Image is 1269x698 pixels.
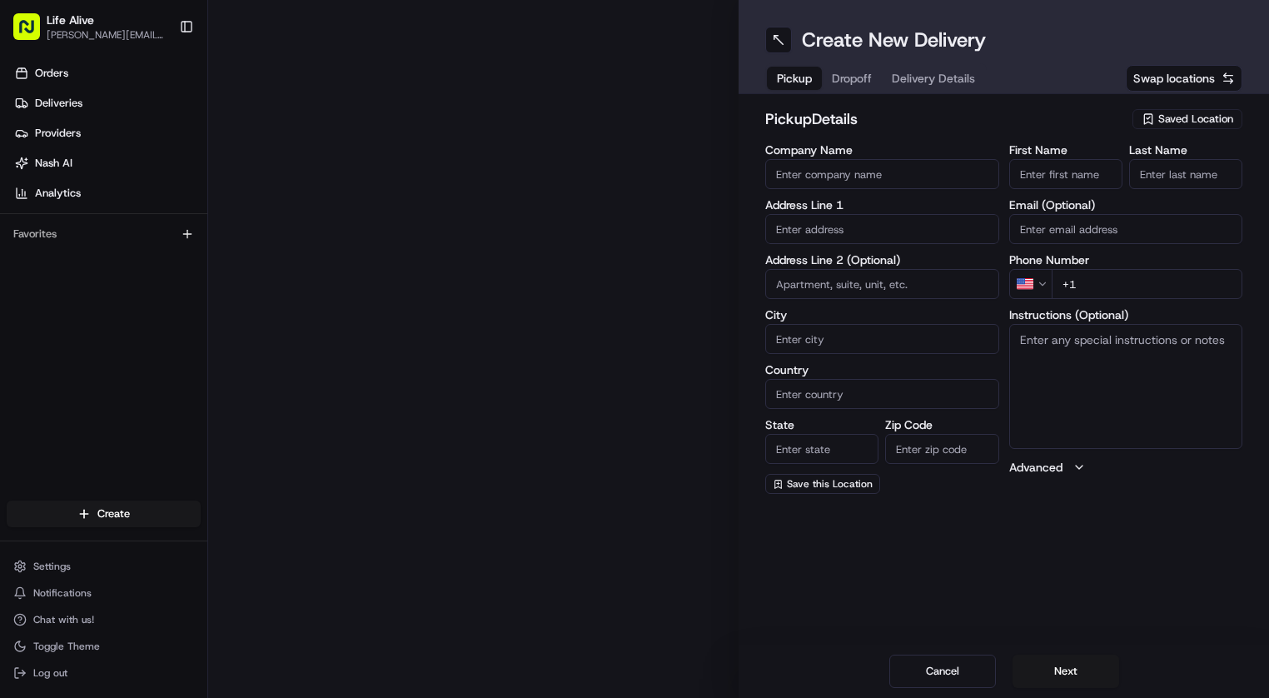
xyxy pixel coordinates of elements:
[765,364,999,376] label: Country
[765,107,1122,131] h2: pickup Details
[150,258,184,272] span: [DATE]
[33,560,71,573] span: Settings
[47,28,166,42] button: [PERSON_NAME][EMAIL_ADDRESS][DOMAIN_NAME]
[75,159,273,176] div: Start new chat
[33,666,67,680] span: Log out
[7,608,201,631] button: Chat with us!
[7,501,201,527] button: Create
[17,67,303,93] p: Welcome 👋
[1129,159,1242,189] input: Enter last name
[33,259,47,272] img: 1736555255976-a54dd68f-1ca7-489b-9aae-adbdc363a1c4
[765,144,999,156] label: Company Name
[33,372,127,389] span: Knowledge Base
[35,66,68,81] span: Orders
[765,419,878,431] label: State
[1129,144,1242,156] label: Last Name
[1009,159,1122,189] input: Enter first name
[43,107,275,125] input: Clear
[777,70,812,87] span: Pickup
[33,586,92,600] span: Notifications
[1009,459,1243,476] button: Advanced
[7,150,207,177] a: Nash AI
[787,477,873,491] span: Save this Location
[889,655,996,688] button: Cancel
[7,180,207,207] a: Analytics
[1126,65,1242,92] button: Swap locations
[885,434,998,464] input: Enter zip code
[1009,309,1243,321] label: Instructions (Optional)
[224,303,230,317] span: •
[141,374,154,387] div: 💻
[1132,107,1242,131] button: Saved Location
[832,70,872,87] span: Dropoff
[7,221,201,247] div: Favorites
[7,7,172,47] button: Life Alive[PERSON_NAME][EMAIL_ADDRESS][DOMAIN_NAME]
[765,379,999,409] input: Enter country
[283,164,303,184] button: Start new chat
[1009,199,1243,211] label: Email (Optional)
[52,303,221,317] span: [PERSON_NAME] [PERSON_NAME]
[1133,70,1215,87] span: Swap locations
[17,217,107,230] div: Past conversations
[17,242,43,269] img: Klarizel Pensader
[17,159,47,189] img: 1736555255976-a54dd68f-1ca7-489b-9aae-adbdc363a1c4
[765,214,999,244] input: Enter address
[10,366,134,396] a: 📗Knowledge Base
[7,90,207,117] a: Deliveries
[7,635,201,658] button: Toggle Theme
[765,199,999,211] label: Address Line 1
[233,303,267,317] span: [DATE]
[35,96,82,111] span: Deliveries
[134,366,274,396] a: 💻API Documentation
[17,17,50,50] img: Nash
[765,324,999,354] input: Enter city
[258,213,303,233] button: See all
[7,581,201,605] button: Notifications
[885,419,998,431] label: Zip Code
[765,269,999,299] input: Apartment, suite, unit, etc.
[157,372,267,389] span: API Documentation
[765,159,999,189] input: Enter company name
[1009,214,1243,244] input: Enter email address
[97,506,130,521] span: Create
[1013,655,1119,688] button: Next
[765,254,999,266] label: Address Line 2 (Optional)
[141,258,147,272] span: •
[47,12,94,28] button: Life Alive
[35,156,72,171] span: Nash AI
[802,27,986,53] h1: Create New Delivery
[7,661,201,685] button: Log out
[7,120,207,147] a: Providers
[33,304,47,317] img: 1736555255976-a54dd68f-1ca7-489b-9aae-adbdc363a1c4
[17,374,30,387] div: 📗
[1009,459,1062,476] label: Advanced
[75,176,229,189] div: We're available if you need us!
[7,555,201,578] button: Settings
[765,434,878,464] input: Enter state
[17,287,43,314] img: Joana Marie Avellanoza
[35,186,81,201] span: Analytics
[7,60,207,87] a: Orders
[35,126,81,141] span: Providers
[765,309,999,321] label: City
[1009,144,1122,156] label: First Name
[166,413,202,426] span: Pylon
[33,613,94,626] span: Chat with us!
[52,258,137,272] span: Klarizel Pensader
[33,640,100,653] span: Toggle Theme
[1009,254,1243,266] label: Phone Number
[1158,112,1233,127] span: Saved Location
[35,159,65,189] img: 4920774857489_3d7f54699973ba98c624_72.jpg
[117,412,202,426] a: Powered byPylon
[892,70,975,87] span: Delivery Details
[765,474,880,494] button: Save this Location
[1052,269,1243,299] input: Enter phone number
